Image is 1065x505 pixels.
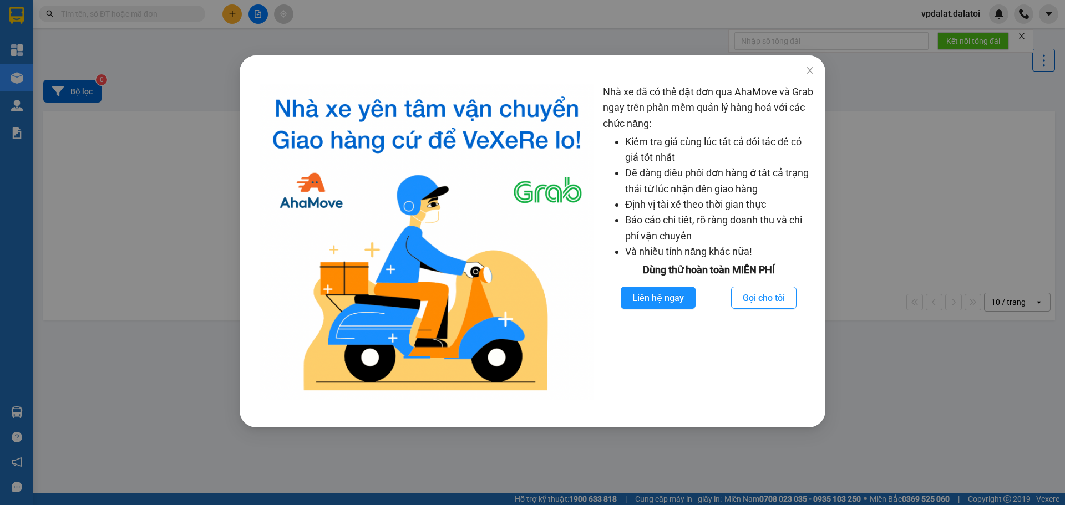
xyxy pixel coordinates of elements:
li: Kiểm tra giá cùng lúc tất cả đối tác để có giá tốt nhất [625,134,814,166]
button: Gọi cho tôi [731,287,797,309]
span: Liên hệ ngay [632,291,684,305]
button: Liên hệ ngay [621,287,696,309]
span: close [805,66,814,75]
li: Và nhiều tính năng khác nữa! [625,244,814,259]
li: Định vị tài xế theo thời gian thực [625,197,814,212]
div: Nhà xe đã có thể đặt đơn qua AhaMove và Grab ngay trên phần mềm quản lý hàng hoá với các chức năng: [603,84,814,400]
li: Báo cáo chi tiết, rõ ràng doanh thu và chi phí vận chuyển [625,212,814,244]
button: Close [794,55,825,86]
img: logo [260,84,594,400]
span: Gọi cho tôi [743,291,785,305]
li: Dễ dàng điều phối đơn hàng ở tất cả trạng thái từ lúc nhận đến giao hàng [625,165,814,197]
div: Dùng thử hoàn toàn MIỄN PHÍ [603,262,814,278]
